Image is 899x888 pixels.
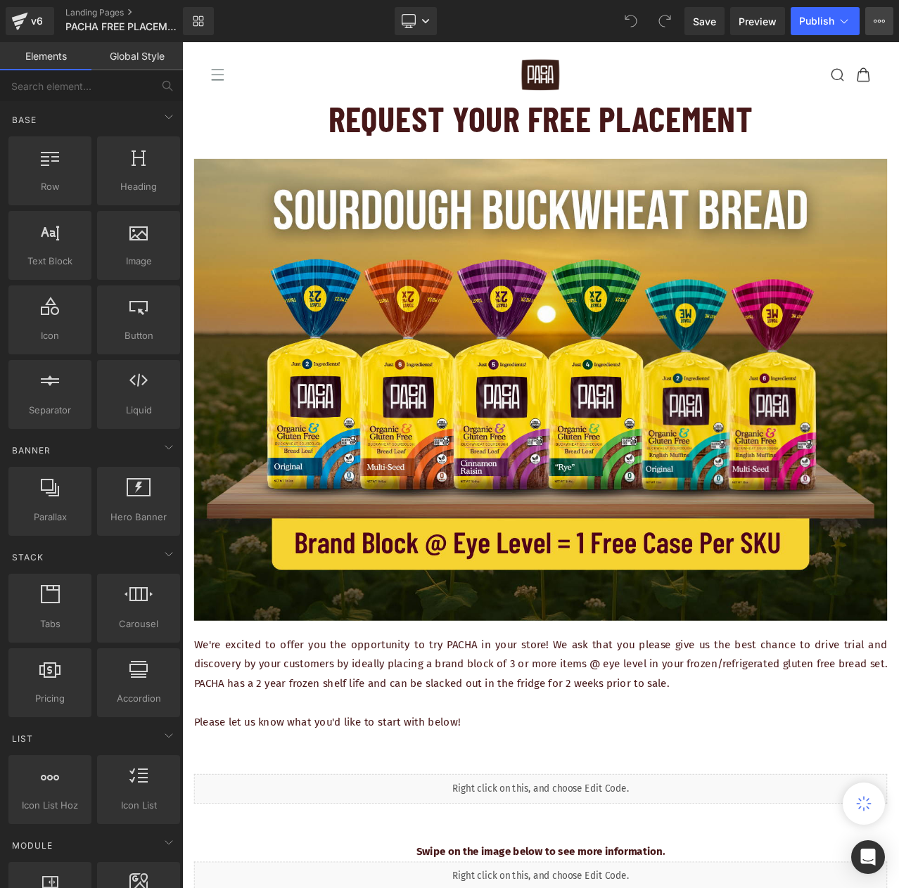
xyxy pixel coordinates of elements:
[13,691,87,706] span: Pricing
[13,617,87,631] span: Tabs
[13,179,87,194] span: Row
[11,732,34,745] span: List
[693,14,716,29] span: Save
[13,328,87,343] span: Icon
[101,179,176,194] span: Heading
[865,7,893,35] button: More
[183,7,214,35] a: New Library
[401,20,450,58] img: Live Pacha
[101,328,176,343] span: Button
[13,403,87,418] span: Separator
[13,254,87,269] span: Text Block
[101,691,176,706] span: Accordion
[617,7,645,35] button: Undo
[763,23,793,54] summary: Search
[13,510,87,525] span: Parallax
[65,7,206,18] a: Landing Pages
[65,21,179,32] span: PACHA FREE PLACEMENT
[11,113,38,127] span: Base
[851,840,885,874] div: Open Intercom Messenger
[791,7,860,35] button: Publish
[101,798,176,813] span: Icon List
[13,798,87,813] span: Icon List Hoz
[11,839,54,852] span: Module
[799,15,834,27] span: Publish
[101,510,176,525] span: Hero Banner
[27,23,58,54] summary: Menu
[739,14,777,29] span: Preview
[101,254,176,269] span: Image
[730,7,785,35] a: Preview
[28,12,46,30] div: v6
[101,403,176,418] span: Liquid
[14,704,837,773] p: We're excited to offer you the opportunity to try PACHA in your store! We ask that you please giv...
[14,796,837,818] p: Please let us know what you'd like to start with below!
[6,7,54,35] a: v6
[101,617,176,631] span: Carousel
[651,7,679,35] button: Redo
[91,42,183,70] a: Global Style
[11,444,52,457] span: Banner
[11,551,45,564] span: Stack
